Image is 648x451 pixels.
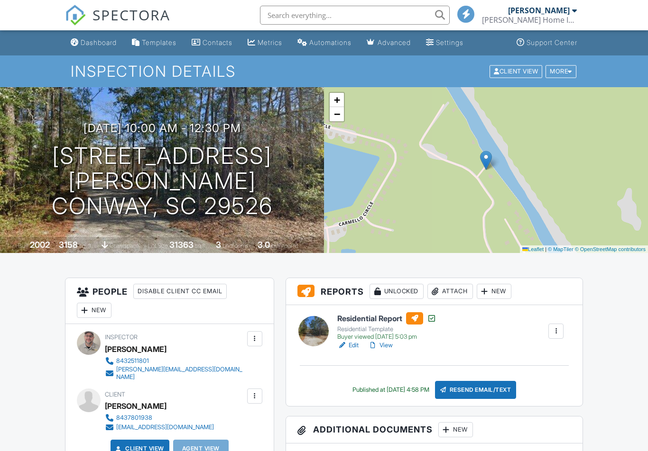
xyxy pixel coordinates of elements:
a: View [368,341,393,350]
span: | [545,246,546,252]
a: © OpenStreetMap contributors [575,246,646,252]
img: The Best Home Inspection Software - Spectora [65,5,86,26]
img: Marker [480,151,492,170]
a: SPECTORA [65,13,170,33]
div: Published at [DATE] 4:58 PM [352,386,429,394]
a: Residential Report Residential Template Buyer viewed [DATE] 5:03 pm [337,312,436,341]
span: sq. ft. [79,242,93,249]
div: Disable Client CC Email [133,284,227,299]
div: Automations [309,38,352,46]
div: New [438,422,473,437]
span: sq.ft. [195,242,207,249]
a: Contacts [188,34,236,52]
span: Lot Size [148,242,168,249]
div: Unlocked [370,284,424,299]
a: Automations (Basic) [294,34,355,52]
div: [PERSON_NAME] [105,399,167,413]
input: Search everything... [260,6,450,25]
div: Contacts [203,38,232,46]
a: Settings [422,34,467,52]
div: More [546,65,576,78]
h1: Inspection Details [71,63,577,80]
span: Inspector [105,334,138,341]
div: Dashboard [81,38,117,46]
span: Client [105,391,125,398]
a: © MapTiler [548,246,574,252]
div: Resend Email/Text [435,381,517,399]
span: crawlspace [110,242,139,249]
h3: Reports [286,278,583,305]
div: [EMAIL_ADDRESS][DOMAIN_NAME] [116,424,214,431]
div: Residential Template [337,325,436,333]
a: 8437801938 [105,413,214,423]
span: SPECTORA [93,5,170,25]
div: Metrics [258,38,282,46]
span: Built [18,242,28,249]
div: 8432511801 [116,357,149,365]
div: 2002 [30,240,50,250]
a: [EMAIL_ADDRESS][DOMAIN_NAME] [105,423,214,432]
a: [PERSON_NAME][EMAIL_ADDRESS][DOMAIN_NAME] [105,366,245,381]
a: 8432511801 [105,356,245,366]
h3: [DATE] 10:00 am - 12:30 pm [83,122,241,135]
div: Attach [427,284,473,299]
h1: [STREET_ADDRESS][PERSON_NAME] Conway, SC 29526 [15,144,309,218]
div: Client View [490,65,542,78]
a: Metrics [244,34,286,52]
a: Edit [337,341,359,350]
div: Buyer viewed [DATE] 5:03 pm [337,333,436,341]
h6: Residential Report [337,312,436,325]
span: bathrooms [271,242,298,249]
div: Templates [142,38,176,46]
div: 8437801938 [116,414,152,422]
div: New [477,284,511,299]
h3: Additional Documents [286,416,583,443]
div: [PERSON_NAME] [105,342,167,356]
div: Settings [436,38,463,46]
a: Client View [489,67,545,74]
a: Templates [128,34,180,52]
div: Support Center [527,38,577,46]
div: Advanced [378,38,411,46]
div: 31363 [169,240,194,250]
div: [PERSON_NAME] [508,6,570,15]
h3: People [65,278,274,324]
div: 3.0 [258,240,270,250]
a: Support Center [513,34,581,52]
div: [PERSON_NAME][EMAIL_ADDRESS][DOMAIN_NAME] [116,366,245,381]
a: Leaflet [522,246,544,252]
a: Zoom out [330,107,344,121]
div: Moore Home Inspections [482,15,577,25]
a: Zoom in [330,93,344,107]
div: 3 [216,240,221,250]
a: Advanced [363,34,415,52]
a: Dashboard [67,34,120,52]
span: − [334,108,340,120]
div: 3158 [59,240,78,250]
span: + [334,94,340,106]
div: New [77,303,111,318]
span: bedrooms [222,242,249,249]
